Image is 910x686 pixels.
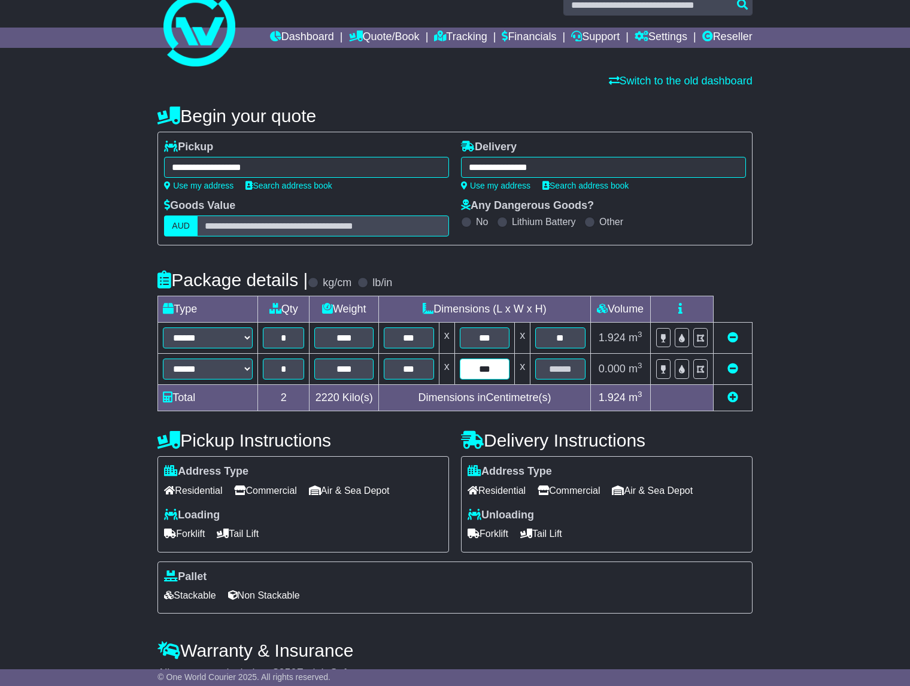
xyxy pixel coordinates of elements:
span: Tail Lift [520,524,562,543]
td: x [439,323,454,354]
a: Remove this item [727,332,738,344]
a: Tracking [434,28,487,48]
a: Use my address [164,181,233,190]
a: Switch to the old dashboard [609,75,753,87]
span: m [629,363,642,375]
span: 0.000 [599,363,626,375]
sup: 3 [638,330,642,339]
h4: Begin your quote [157,106,752,126]
span: Air & Sea Depot [309,481,390,500]
a: Quote/Book [349,28,420,48]
td: Dimensions (L x W x H) [379,296,590,323]
label: Other [599,216,623,227]
td: Total [158,385,258,411]
span: 2220 [316,391,339,403]
span: Tail Lift [217,524,259,543]
span: Commercial [538,481,600,500]
span: Forklift [468,524,508,543]
td: Dimensions in Centimetre(s) [379,385,590,411]
label: AUD [164,215,198,236]
h4: Package details | [157,270,308,290]
span: Stackable [164,586,216,605]
sup: 3 [638,361,642,370]
label: lb/in [372,277,392,290]
span: © One World Courier 2025. All rights reserved. [157,672,330,682]
label: Address Type [164,465,248,478]
label: kg/cm [323,277,351,290]
label: Loading [164,509,220,522]
h4: Delivery Instructions [461,430,753,450]
sup: 3 [638,390,642,399]
span: m [629,332,642,344]
span: 1.924 [599,332,626,344]
h4: Pickup Instructions [157,430,449,450]
a: Financials [502,28,556,48]
a: Search address book [245,181,332,190]
span: Residential [164,481,222,500]
div: All our quotes include a $ FreightSafe warranty. [157,667,752,680]
a: Remove this item [727,363,738,375]
span: 250 [278,667,296,679]
label: Pickup [164,141,213,154]
h4: Warranty & Insurance [157,641,752,660]
span: Air & Sea Depot [612,481,693,500]
a: Settings [635,28,687,48]
td: Weight [310,296,379,323]
td: x [515,354,530,385]
td: 2 [258,385,310,411]
span: Residential [468,481,526,500]
a: Support [571,28,620,48]
a: Use my address [461,181,530,190]
span: Forklift [164,524,205,543]
label: Goods Value [164,199,235,213]
a: Dashboard [270,28,334,48]
td: Type [158,296,258,323]
label: Pallet [164,570,207,584]
label: Lithium Battery [512,216,576,227]
label: Address Type [468,465,552,478]
span: m [629,391,642,403]
span: Commercial [234,481,296,500]
a: Search address book [542,181,629,190]
a: Reseller [702,28,753,48]
span: 1.924 [599,391,626,403]
label: Any Dangerous Goods? [461,199,594,213]
td: Kilo(s) [310,385,379,411]
label: Unloading [468,509,534,522]
td: Volume [590,296,650,323]
span: Non Stackable [228,586,300,605]
td: Qty [258,296,310,323]
a: Add new item [727,391,738,403]
label: No [476,216,488,227]
td: x [439,354,454,385]
td: x [515,323,530,354]
label: Delivery [461,141,517,154]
